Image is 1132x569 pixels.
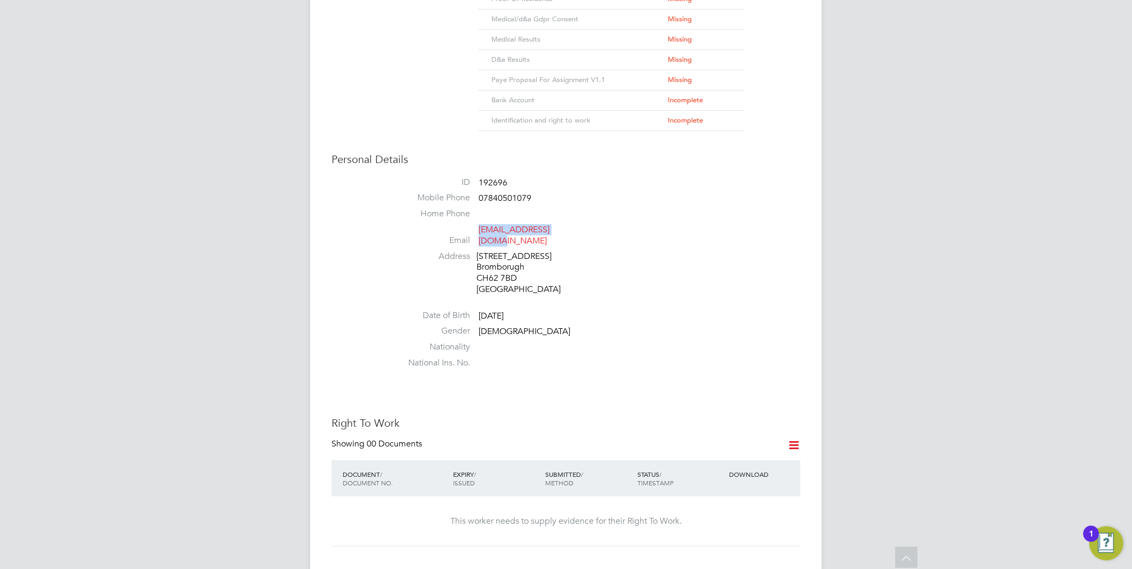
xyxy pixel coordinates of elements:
[489,70,665,90] div: Paye Proposal For Assignment V1.1
[331,438,424,450] div: Showing
[331,152,801,166] h3: Personal Details
[727,465,801,484] div: DOWNLOAD
[340,465,450,492] div: DOCUMENT
[1089,526,1123,560] button: Open Resource Center, 1 new notification
[395,342,470,353] label: Nationality
[367,438,422,449] span: 00 Documents
[659,470,661,478] span: /
[1089,534,1094,548] div: 1
[395,208,470,220] label: Home Phone
[489,30,665,50] div: Medical Results
[380,470,382,478] span: /
[395,177,470,188] label: ID
[479,311,504,321] span: [DATE]
[489,111,665,131] div: Identification and right to work
[476,251,578,295] div: [STREET_ADDRESS] Bromborugh CH62 7BD [GEOGRAPHIC_DATA]
[343,478,393,487] span: DOCUMENT NO.
[395,235,470,246] label: Email
[668,55,692,64] span: Missing
[395,357,470,369] label: National Ins. No.
[479,327,570,337] span: [DEMOGRAPHIC_DATA]
[635,465,727,492] div: STATUS
[479,224,549,246] a: [EMAIL_ADDRESS][DOMAIN_NAME]
[474,470,476,478] span: /
[342,516,790,527] div: This worker needs to supply evidence for their Right To Work.
[331,416,801,430] h3: Right To Work
[479,177,507,188] span: 192696
[395,192,470,204] label: Mobile Phone
[668,35,692,44] span: Missing
[489,91,665,110] div: Bank Account
[668,116,703,125] span: Incomplete
[637,478,674,487] span: TIMESTAMP
[581,470,583,478] span: /
[668,75,692,84] span: Missing
[395,310,470,321] label: Date of Birth
[453,478,475,487] span: ISSUED
[545,478,573,487] span: METHOD
[395,326,470,337] label: Gender
[450,465,543,492] div: EXPIRY
[668,95,703,104] span: Incomplete
[395,251,470,262] label: Address
[489,10,665,29] div: Medical/d&a Gdpr Consent
[668,14,692,23] span: Missing
[543,465,635,492] div: SUBMITTED
[489,50,665,70] div: D&a Results
[479,193,531,204] span: 07840501079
